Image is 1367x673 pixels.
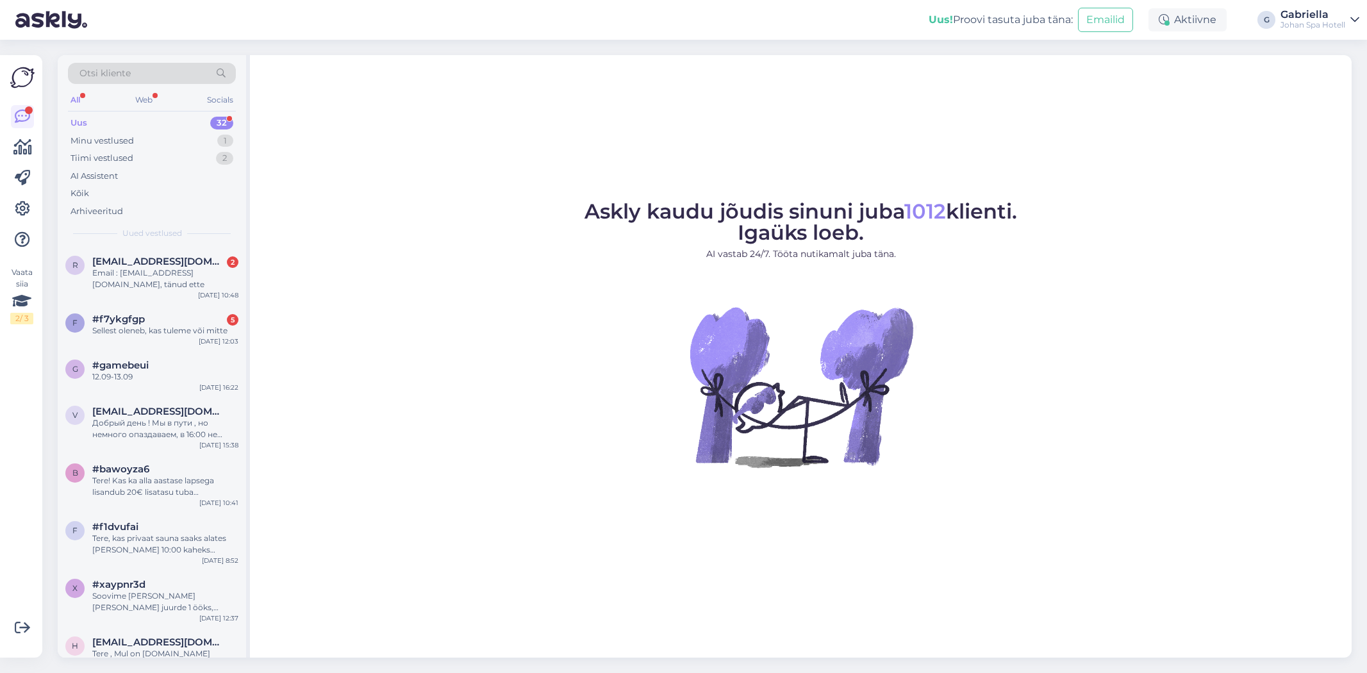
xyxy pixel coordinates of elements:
div: Proovi tasuta juba täna: [929,12,1073,28]
span: 1012 [904,199,946,224]
div: Uus [70,117,87,129]
div: G [1257,11,1275,29]
div: [DATE] 10:41 [199,498,238,508]
div: All [68,92,83,108]
span: g [72,364,78,374]
div: [DATE] 12:37 [199,613,238,623]
div: Tere! Kas ka alla aastase lapsega lisandub 20€ lisatasu tuba broneerides? [92,475,238,498]
div: 1 [217,135,233,147]
div: Tiimi vestlused [70,152,133,165]
span: #bawoyza6 [92,463,149,475]
button: Emailid [1078,8,1133,32]
div: 2 / 3 [10,313,33,324]
div: Minu vestlused [70,135,134,147]
span: h [72,641,78,651]
div: 5 [227,314,238,326]
div: 32 [210,117,233,129]
div: [DATE] 12:03 [199,336,238,346]
span: Askly kaudu jõudis sinuni juba klienti. Igaüks loeb. [584,199,1017,245]
span: #xaypnr3d [92,579,145,590]
span: #gamebeui [92,360,149,371]
span: Otsi kliente [79,67,131,80]
div: 2 [216,152,233,165]
span: hannusanneli@gmail.com [92,636,226,648]
div: Gabriella [1280,10,1345,20]
img: Askly Logo [10,65,35,90]
span: Uued vestlused [122,228,182,239]
div: Kõik [70,187,89,200]
div: Добрый день ! Мы в пути , но немного опаздаваем, в 16:00 не успеем. С уважением [PERSON_NAME] [PH... [92,417,238,440]
img: No Chat active [686,271,916,502]
a: GabriellaJohan Spa Hotell [1280,10,1359,30]
div: [DATE] 8:52 [202,556,238,565]
div: [DATE] 10:48 [198,290,238,300]
span: #f7ykgfgp [92,313,145,325]
div: Vaata siia [10,267,33,324]
div: Socials [204,92,236,108]
div: Johan Spa Hotell [1280,20,1345,30]
div: Email : [EMAIL_ADDRESS][DOMAIN_NAME], tänud ette [92,267,238,290]
div: Tere , Mul on [DOMAIN_NAME] kinkekaart õhtusöögile 2 inimesele. Kas oleks võimalik broneerida lau... [92,648,238,671]
div: Tere, kas privaat sauna saaks alates [PERSON_NAME] 10:00 kaheks tunniks? [92,533,238,556]
div: Arhiveeritud [70,205,123,218]
div: Sellest oleneb, kas tuleme või mitte [92,325,238,336]
b: Uus! [929,13,953,26]
span: f [72,526,78,535]
p: AI vastab 24/7. Tööta nutikamalt juba täna. [584,247,1017,261]
span: x [72,583,78,593]
div: 2 [227,256,238,268]
span: r [72,260,78,270]
span: vladocek@inbox.lv [92,406,226,417]
span: f [72,318,78,328]
div: AI Assistent [70,170,118,183]
span: b [72,468,78,478]
div: Web [133,92,155,108]
div: Soovime [PERSON_NAME] [PERSON_NAME] juurde 1 ööks, kasutada ka spa mõnusid [92,590,238,613]
div: [DATE] 15:38 [199,440,238,450]
span: ragneliis.vikat@gmail.com [92,256,226,267]
span: #f1dvufai [92,521,138,533]
span: v [72,410,78,420]
div: [DATE] 16:22 [199,383,238,392]
div: Aktiivne [1148,8,1227,31]
div: 12.09-13.09 [92,371,238,383]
